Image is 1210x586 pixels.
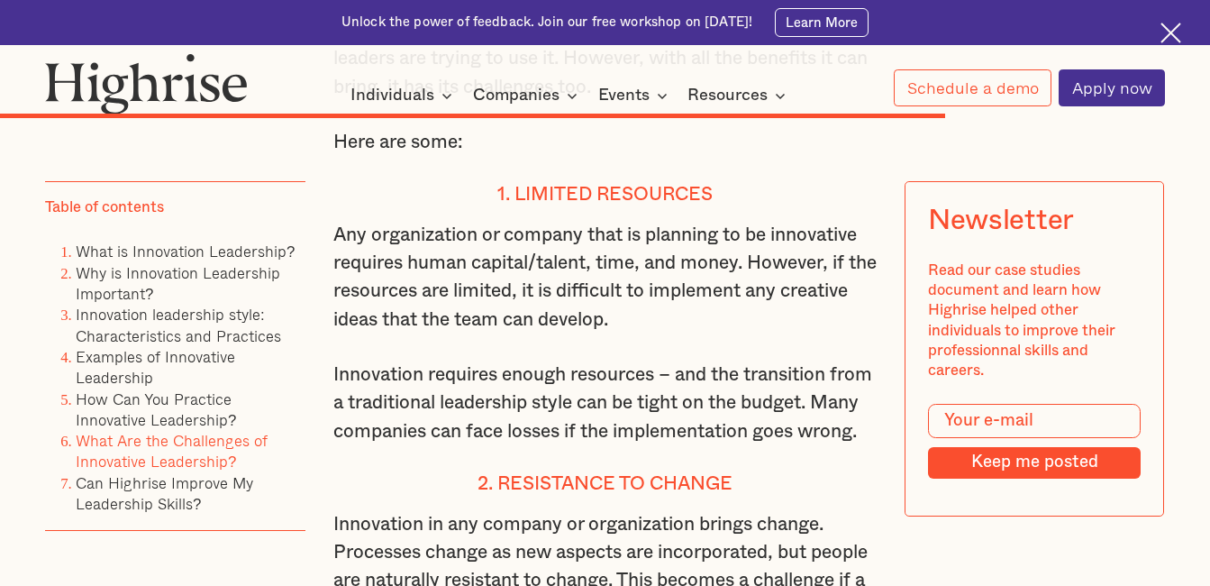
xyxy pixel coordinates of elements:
[76,345,235,389] a: Examples of Innovative Leadership
[598,85,673,106] div: Events
[687,85,768,106] div: Resources
[1059,69,1164,106] a: Apply now
[598,85,650,106] div: Events
[473,85,583,106] div: Companies
[687,85,791,106] div: Resources
[928,404,1141,438] input: Your e-mail
[775,8,869,37] a: Learn More
[350,85,458,106] div: Individuals
[894,69,1051,106] a: Schedule a demo
[76,430,268,473] a: What Are the Challenges of Innovative Leadership?
[928,404,1141,479] form: Modal Form
[473,85,560,106] div: Companies
[333,472,877,495] h4: 2. Resistance to Change
[350,85,434,106] div: Individuals
[45,53,248,114] img: Highrise logo
[928,448,1141,480] input: Keep me posted
[333,221,877,334] p: Any organization or company that is planning to be innovative requires human capital/talent, time...
[76,304,281,347] a: Innovation leadership style: Characteristics and Practices
[333,361,877,445] p: Innovation requires enough resources – and the transition from a traditional leadership style can...
[76,241,295,263] a: What is Innovation Leadership?
[928,206,1074,239] div: Newsletter
[76,388,236,431] a: How Can You Practice Innovative Leadership?
[76,261,280,305] a: Why is Innovation Leadership Important?
[341,14,752,32] div: Unlock the power of feedback. Join our free workshop on [DATE]!
[333,183,877,206] h4: 1. Limited Resources
[1160,23,1181,43] img: Cross icon
[45,197,164,217] div: Table of contents
[333,128,877,156] p: Here are some:
[928,261,1141,381] div: Read our case studies document and learn how Highrise helped other individuals to improve their p...
[76,472,253,515] a: Can Highrise Improve My Leadership Skills?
